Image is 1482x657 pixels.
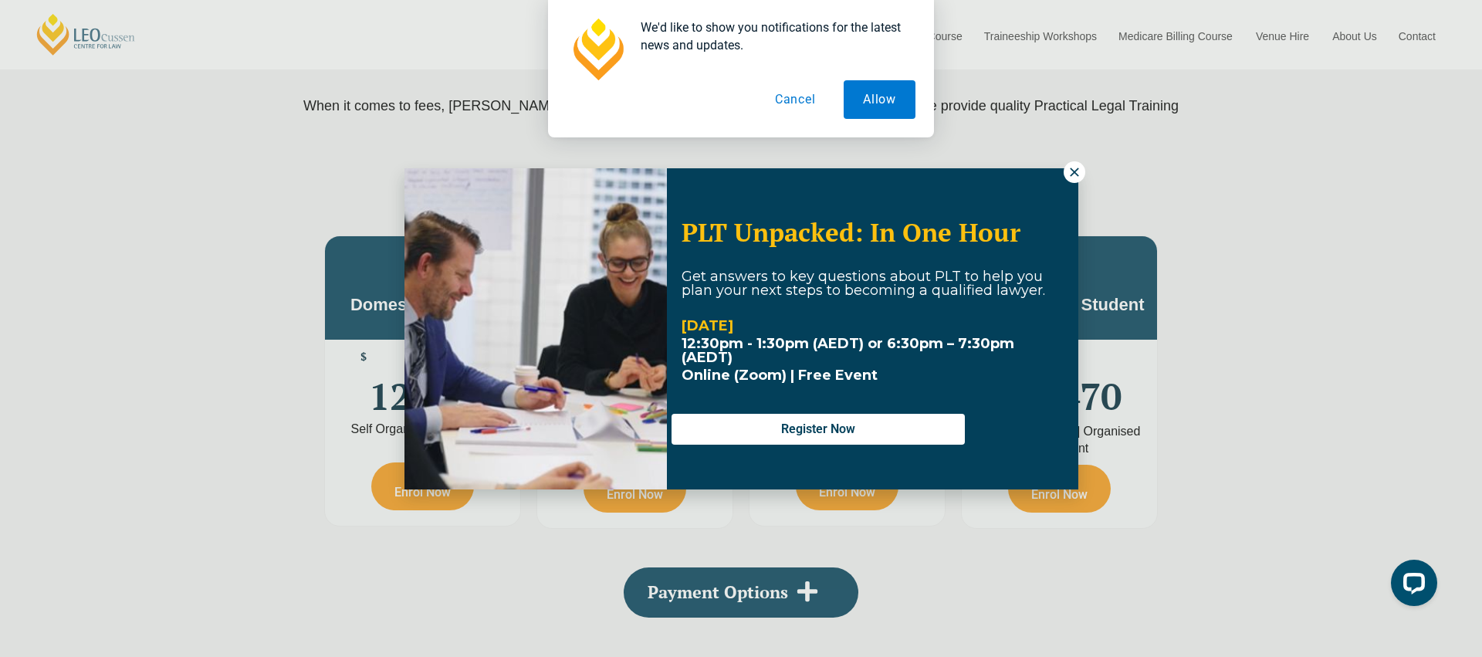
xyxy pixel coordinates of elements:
[682,317,733,334] strong: [DATE]
[682,335,1014,366] strong: 12:30pm - 1:30pm (AEDT) or 6:30pm – 7:30pm (AEDT)
[1064,161,1085,183] button: Close
[682,367,878,384] span: Online (Zoom) | Free Event
[682,215,1020,249] span: PLT Unpacked: In One Hour
[672,414,965,445] button: Register Now
[844,80,915,119] button: Allow
[404,168,667,489] img: Woman in yellow blouse holding folders looking to the right and smiling
[1379,554,1443,618] iframe: LiveChat chat widget
[682,268,1045,299] span: Get answers to key questions about PLT to help you plan your next steps to becoming a qualified l...
[756,80,835,119] button: Cancel
[567,19,628,80] img: notification icon
[628,19,915,54] div: We'd like to show you notifications for the latest news and updates.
